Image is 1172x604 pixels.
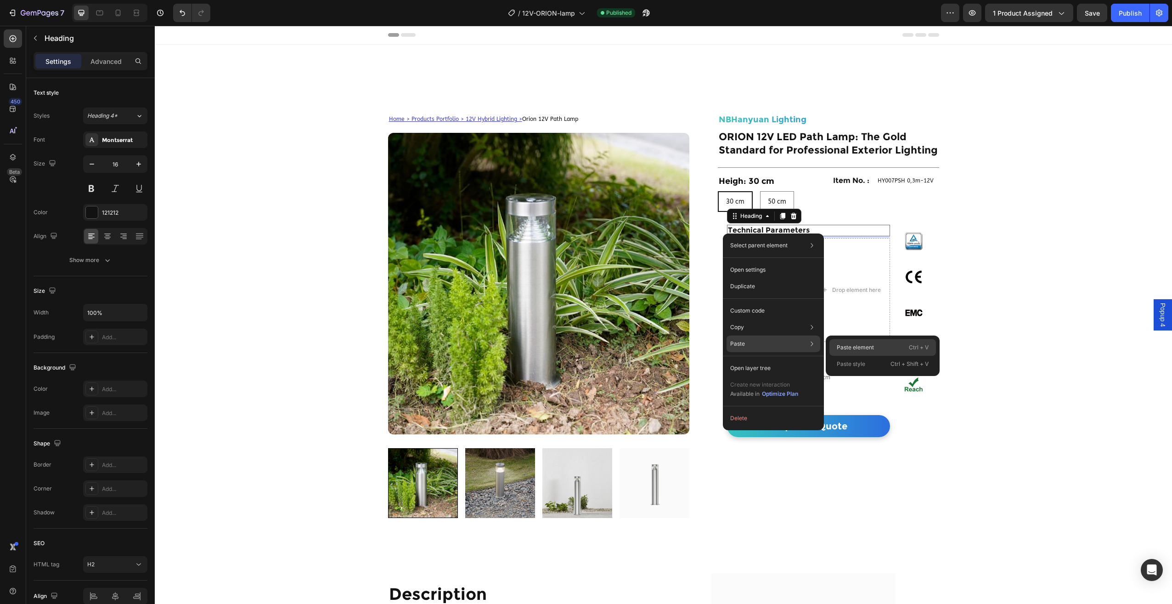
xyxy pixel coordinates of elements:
[34,208,48,217] div: Color
[730,241,788,250] p: Select parent element
[584,186,609,194] div: Heading
[102,409,145,417] div: Add...
[890,359,929,369] p: Ctrl + Shift + V
[34,308,49,317] div: Width
[233,107,535,409] img: NBHanyuan Lighting ORION 12V LED Path Lamp: The Gold Standard for Professional Exterior Lighting
[60,7,64,18] p: 7
[87,112,118,120] span: Heading 4*
[573,363,734,370] p: - Units per box：4 pcs
[1003,277,1013,301] span: Popup 4
[102,209,145,217] div: 121212
[84,304,147,321] input: Auto
[4,4,68,22] button: 7
[69,256,112,265] div: Show more
[518,8,520,18] span: /
[730,364,771,372] p: Open layer tree
[45,33,144,44] p: Heading
[730,340,745,348] p: Paste
[34,333,55,341] div: Padding
[730,282,755,291] p: Duplicate
[34,409,50,417] div: Image
[388,422,457,492] img: NBHanyuan Lighting ORION 12V LED Path Lamp: The Gold Standard for Professional Exterior Lighting
[563,149,620,162] legend: Heigh: 30 cm
[1119,8,1142,18] div: Publish
[750,278,768,296] img: nbhanyuan-lighting-Certification-icon-emc-electromagnetic-compatibility.jpg
[34,539,45,547] div: SEO
[571,172,590,180] span: 30 cm
[761,389,799,399] button: Optimize Plan
[234,90,367,97] u: Home > Products Portfolio > 12V Hybrid Lighting >
[993,8,1053,18] span: 1 product assigned
[730,307,765,315] p: Custom code
[34,362,78,374] div: Background
[613,172,631,180] span: 50 cm
[750,350,768,368] img: nbhanyuan-lighting-Certification-icon-reach.jpg
[34,112,50,120] div: Styles
[614,392,693,409] p: Request a Quote
[1085,9,1100,17] span: Save
[367,90,423,97] span: Orion 12V Path Lamp
[563,104,784,132] h1: ORION 12V LED Path Lamp: The Gold Standard for Professional Exterior Lighting
[173,4,210,22] div: Undo/Redo
[34,508,55,517] div: Shadow
[750,206,768,224] img: nbhanyuan-lighting-Certification-icon-tuv.jpg
[606,9,631,17] span: Published
[83,108,147,124] button: Heading 4*
[83,556,147,573] button: H2
[837,343,874,352] p: Paste element
[573,265,649,287] p: - With IP67 waterproof safety polarity OO [DEMOGRAPHIC_DATA] plug
[102,509,145,517] div: Add...
[572,389,735,411] a: Request a Quote
[573,287,649,301] p: - Energy efficiency class: E
[1077,4,1107,22] button: Save
[649,216,658,223] div: 4
[750,242,768,260] img: nbhanyuan-lighting-Certification-icon-CE.jpg
[985,4,1073,22] button: 1 product assigned
[837,360,865,368] p: Paste style
[34,285,58,297] div: Size
[573,348,734,356] p: - Product size: Φ9.8x30cm/Φ9.8x50cm
[572,322,735,333] h2: Technical Parameters
[310,422,380,492] img: NBHanyuan Lighting ORION 12V LED Path Lamp: The Gold Standard for Professional Exterior Lighting
[677,261,726,268] div: Drop element here
[34,590,60,603] div: Align
[563,88,784,100] h2: NBHanyuan Lighting
[34,438,63,450] div: Shape
[730,323,744,331] p: Copy
[34,158,58,170] div: Size
[522,8,575,18] span: 12V-ORION-lamp
[102,333,145,342] div: Add...
[1111,4,1149,22] button: Publish
[34,89,59,97] div: Text style
[34,385,48,393] div: Color
[102,461,145,469] div: Add...
[677,149,722,161] h2: Item No. :
[573,213,649,221] p: - 12VDC, 2W
[465,422,535,492] img: NBHanyuan Lighting ORION 12V LED Path Lamp: The Gold Standard for Professional Exterior Lighting
[573,235,649,256] p: - With 0.3m H05RN-F 2x0.75mm cable
[45,57,71,66] p: Settings
[572,199,735,211] h2: Rich Text Editor. Editing area: main
[573,200,734,210] p: Technical Parameters
[34,252,147,268] button: Show more
[34,230,59,243] div: Align
[34,136,45,144] div: Font
[730,390,760,397] span: Available in
[87,561,95,568] span: H2
[1141,559,1163,581] div: Open Intercom Messenger
[155,26,1172,604] iframe: Design area
[573,220,649,234] p: - 15 x 2835 SMD LED, 250lm
[7,168,22,176] div: Beta
[102,136,145,144] div: Montserrat
[34,560,59,569] div: HTML tag
[762,390,798,398] div: Optimize Plan
[727,410,820,427] button: Delete
[9,98,22,105] div: 450
[722,149,784,161] h2: HY007PSH 0,3m-12V
[102,485,145,493] div: Add...
[102,385,145,393] div: Add...
[90,57,122,66] p: Advanced
[909,343,929,352] p: Ctrl + V
[730,380,799,389] p: Create new interaction
[34,461,51,469] div: Border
